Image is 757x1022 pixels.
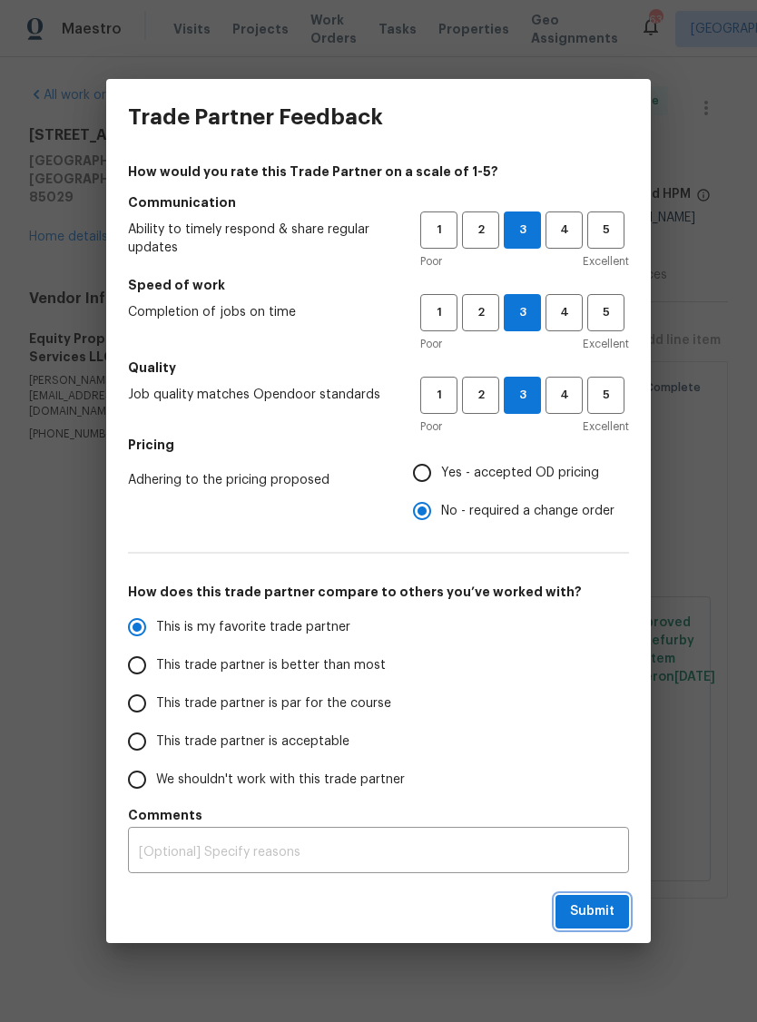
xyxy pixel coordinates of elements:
[547,302,581,323] span: 4
[570,900,614,923] span: Submit
[128,162,629,181] h4: How would you rate this Trade Partner on a scale of 1-5?
[420,335,442,353] span: Poor
[420,252,442,270] span: Poor
[422,302,456,323] span: 1
[156,694,391,713] span: This trade partner is par for the course
[464,302,497,323] span: 2
[413,454,629,530] div: Pricing
[128,303,391,321] span: Completion of jobs on time
[462,294,499,331] button: 2
[420,211,457,249] button: 1
[128,221,391,257] span: Ability to timely respond & share regular updates
[555,895,629,929] button: Submit
[589,220,623,241] span: 5
[505,385,540,406] span: 3
[587,211,624,249] button: 5
[464,385,497,406] span: 2
[589,302,623,323] span: 5
[128,583,629,601] h5: How does this trade partner compare to others you’ve worked with?
[128,806,629,824] h5: Comments
[547,385,581,406] span: 4
[464,220,497,241] span: 2
[422,220,456,241] span: 1
[128,436,629,454] h5: Pricing
[546,211,583,249] button: 4
[441,464,599,483] span: Yes - accepted OD pricing
[420,418,442,436] span: Poor
[547,220,581,241] span: 4
[156,732,349,752] span: This trade partner is acceptable
[128,276,629,294] h5: Speed of work
[422,385,456,406] span: 1
[546,377,583,414] button: 4
[504,377,541,414] button: 3
[587,294,624,331] button: 5
[128,193,629,211] h5: Communication
[583,252,629,270] span: Excellent
[505,220,540,241] span: 3
[589,385,623,406] span: 5
[504,211,541,249] button: 3
[128,471,384,489] span: Adhering to the pricing proposed
[504,294,541,331] button: 3
[156,618,350,637] span: This is my favorite trade partner
[128,104,383,130] h3: Trade Partner Feedback
[583,335,629,353] span: Excellent
[156,771,405,790] span: We shouldn't work with this trade partner
[462,377,499,414] button: 2
[462,211,499,249] button: 2
[128,359,629,377] h5: Quality
[546,294,583,331] button: 4
[420,294,457,331] button: 1
[156,656,386,675] span: This trade partner is better than most
[441,502,614,521] span: No - required a change order
[128,386,391,404] span: Job quality matches Opendoor standards
[583,418,629,436] span: Excellent
[128,608,629,799] div: How does this trade partner compare to others you’ve worked with?
[420,377,457,414] button: 1
[587,377,624,414] button: 5
[505,302,540,323] span: 3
